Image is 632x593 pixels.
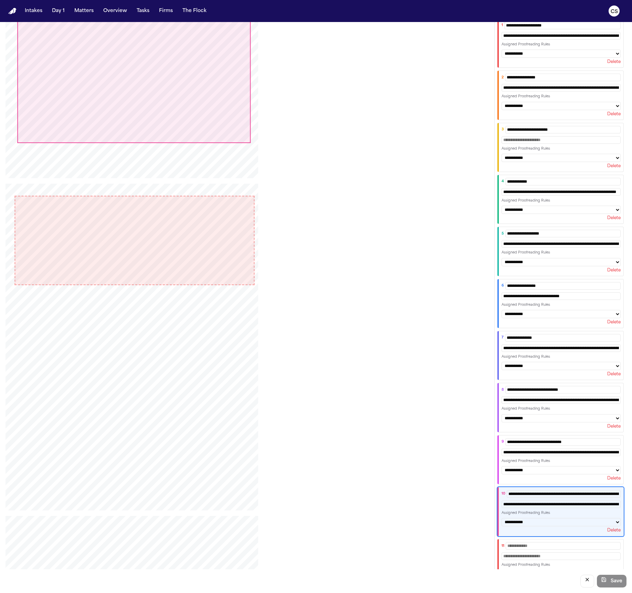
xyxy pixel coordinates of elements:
[101,5,130,17] button: Overview
[502,407,621,411] div: Assigned Proofreading Rules
[156,5,176,17] button: Firms
[607,424,621,429] button: Delete
[502,492,505,496] span: 10
[49,5,67,17] button: Day 1
[502,355,621,359] div: Assigned Proofreading Rules
[502,198,621,203] div: Assigned Proofreading Rules
[502,544,504,548] span: 11
[607,476,621,481] button: Delete
[607,215,621,221] button: Delete
[502,459,621,463] div: Assigned Proofreading Rules
[607,111,621,117] button: Delete
[607,268,621,273] button: Delete
[8,8,17,14] img: Finch Logo
[607,320,621,325] button: Delete
[497,71,624,120] div: 2Assigned Proofreading RulesDelete
[502,231,504,236] span: 5
[497,539,624,588] div: 11Assigned Proofreading Rules
[72,5,96,17] button: Matters
[497,487,624,536] div: 10Assigned Proofreading RulesDelete
[502,335,504,340] span: 7
[502,563,621,567] div: Assigned Proofreading Rules
[497,175,624,224] div: 4Assigned Proofreading RulesDelete
[502,303,621,307] div: Assigned Proofreading Rules
[180,5,209,17] button: The Flock
[6,8,489,569] div: PDF viewport
[497,383,624,432] div: 8Assigned Proofreading RulesDelete
[502,75,504,80] span: 2
[8,8,17,14] a: Home
[502,250,621,255] div: Assigned Proofreading Rules
[22,5,45,17] button: Intakes
[580,575,594,587] button: cancel
[497,227,624,276] div: 5Assigned Proofreading RulesDelete
[502,94,621,99] div: Assigned Proofreading Rules
[607,528,621,533] button: Delete
[502,23,503,28] span: 1
[502,127,504,132] span: 3
[607,59,621,65] button: Delete
[502,147,621,151] div: Assigned Proofreading Rules
[597,575,626,587] button: save template
[502,440,504,444] span: 9
[502,42,621,47] div: Assigned Proofreading Rules
[497,279,624,328] div: 6Assigned Proofreading RulesDelete
[497,123,624,172] div: 3Assigned Proofreading RulesDelete
[134,5,152,17] button: Tasks
[502,388,504,392] span: 8
[607,163,621,169] button: Delete
[502,511,621,515] div: Assigned Proofreading Rules
[607,371,621,377] button: Delete
[502,179,504,184] span: 4
[497,19,624,68] div: 1Assigned Proofreading RulesDelete
[502,283,504,288] span: 6
[497,435,624,484] div: 9Assigned Proofreading RulesDelete
[497,331,624,380] div: 7Assigned Proofreading RulesDelete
